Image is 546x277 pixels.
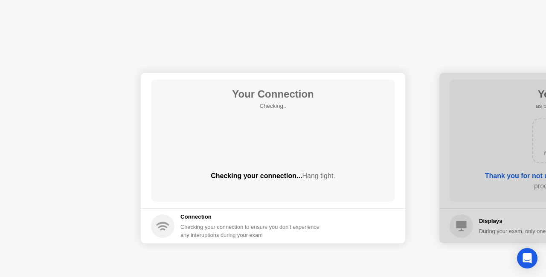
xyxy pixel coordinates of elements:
[151,171,395,181] div: Checking your connection...
[517,248,537,268] div: Open Intercom Messenger
[180,223,325,239] div: Checking your connection to ensure you don’t experience any interuptions during your exam
[232,87,314,102] h1: Your Connection
[180,213,325,221] h5: Connection
[302,172,335,179] span: Hang tight.
[232,102,314,110] h5: Checking..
